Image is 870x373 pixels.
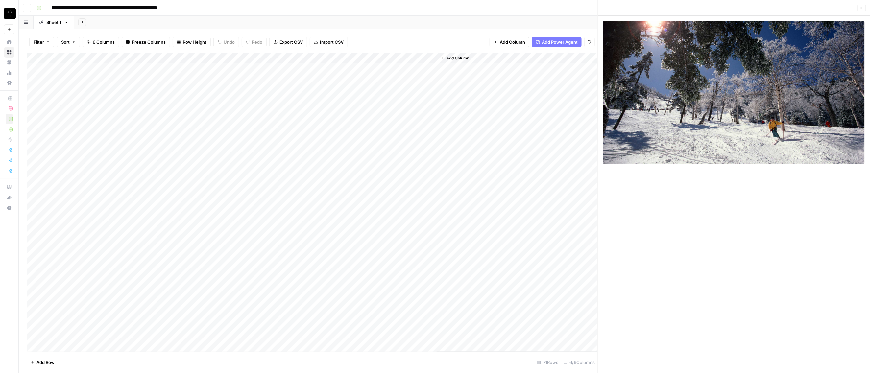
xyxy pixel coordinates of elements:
button: Add Row [27,357,59,368]
span: Freeze Columns [132,39,166,45]
span: Import CSV [320,39,344,45]
span: Add Row [36,359,55,366]
button: Sort [57,37,80,47]
div: 71 Rows [535,357,561,368]
button: Add Column [438,54,472,62]
div: Sheet 1 [46,19,61,26]
a: Sheet 1 [34,16,74,29]
span: Add Power Agent [542,39,578,45]
span: Undo [224,39,235,45]
a: Usage [4,67,14,78]
a: Home [4,37,14,47]
img: Row/Cell [603,21,865,164]
span: 6 Columns [93,39,115,45]
button: Freeze Columns [122,37,170,47]
a: Settings [4,78,14,88]
button: Add Power Agent [532,37,582,47]
div: What's new? [4,193,14,202]
button: Redo [242,37,267,47]
span: Add Column [500,39,525,45]
span: Sort [61,39,70,45]
span: Add Column [446,55,469,61]
button: What's new? [4,192,14,203]
button: Undo [213,37,239,47]
span: Filter [34,39,44,45]
button: Workspace: LP Production Workloads [4,5,14,22]
button: Export CSV [269,37,307,47]
button: Row Height [173,37,211,47]
button: Import CSV [310,37,348,47]
img: LP Production Workloads Logo [4,8,16,19]
button: Filter [29,37,54,47]
button: 6 Columns [83,37,119,47]
div: 6/6 Columns [561,357,597,368]
a: AirOps Academy [4,182,14,192]
a: Your Data [4,57,14,68]
a: Browse [4,47,14,58]
span: Row Height [183,39,206,45]
span: Redo [252,39,262,45]
button: Add Column [490,37,529,47]
span: Export CSV [279,39,303,45]
button: Help + Support [4,203,14,213]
